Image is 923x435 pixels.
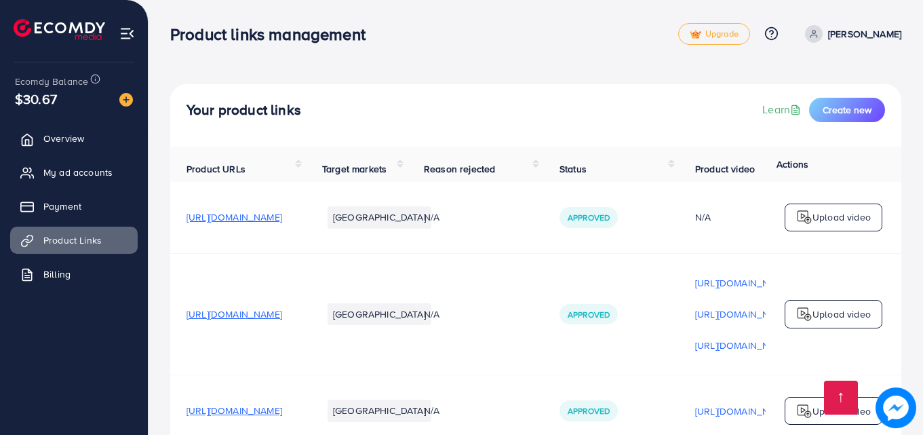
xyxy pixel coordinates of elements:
a: Product Links [10,227,138,254]
h3: Product links management [170,24,376,44]
a: Learn [762,102,804,117]
p: [PERSON_NAME] [828,26,901,42]
span: Product URLs [186,162,246,176]
span: Reason rejected [424,162,495,176]
img: menu [119,26,135,41]
span: N/A [424,210,439,224]
p: Upload video [812,306,871,322]
span: Target markets [322,162,387,176]
p: Upload video [812,403,871,419]
span: Ecomdy Balance [15,75,88,88]
a: tickUpgrade [678,23,750,45]
span: Upgrade [690,29,739,39]
a: Payment [10,193,138,220]
img: logo [796,306,812,322]
a: [PERSON_NAME] [800,25,901,43]
p: [URL][DOMAIN_NAME] [695,306,791,322]
p: [URL][DOMAIN_NAME] [695,275,791,291]
span: Overview [43,132,84,145]
img: logo [796,209,812,225]
button: Create new [809,98,885,122]
li: [GEOGRAPHIC_DATA] [328,303,431,325]
span: Approved [568,309,610,320]
span: Product Links [43,233,102,247]
img: image [877,389,914,426]
img: logo [14,19,105,40]
a: Overview [10,125,138,152]
li: [GEOGRAPHIC_DATA] [328,206,431,228]
span: Status [559,162,587,176]
li: [GEOGRAPHIC_DATA] [328,400,431,421]
span: Approved [568,405,610,417]
span: Actions [777,157,808,171]
span: [URL][DOMAIN_NAME] [186,404,282,417]
h4: Your product links [186,102,301,119]
span: My ad accounts [43,166,113,179]
span: [URL][DOMAIN_NAME] [186,307,282,321]
span: Approved [568,212,610,223]
img: tick [690,30,701,39]
span: Product video [695,162,755,176]
span: [URL][DOMAIN_NAME] [186,210,282,224]
span: Payment [43,200,81,213]
img: image [119,93,133,107]
div: N/A [695,210,791,224]
span: $30.67 [15,89,57,109]
span: N/A [424,404,439,417]
span: Create new [823,103,871,117]
p: [URL][DOMAIN_NAME] [695,403,791,419]
span: N/A [424,307,439,321]
a: Billing [10,261,138,288]
p: [URL][DOMAIN_NAME] [695,337,791,354]
p: Upload video [812,209,871,225]
img: logo [796,403,812,419]
a: My ad accounts [10,159,138,186]
span: Billing [43,267,71,281]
